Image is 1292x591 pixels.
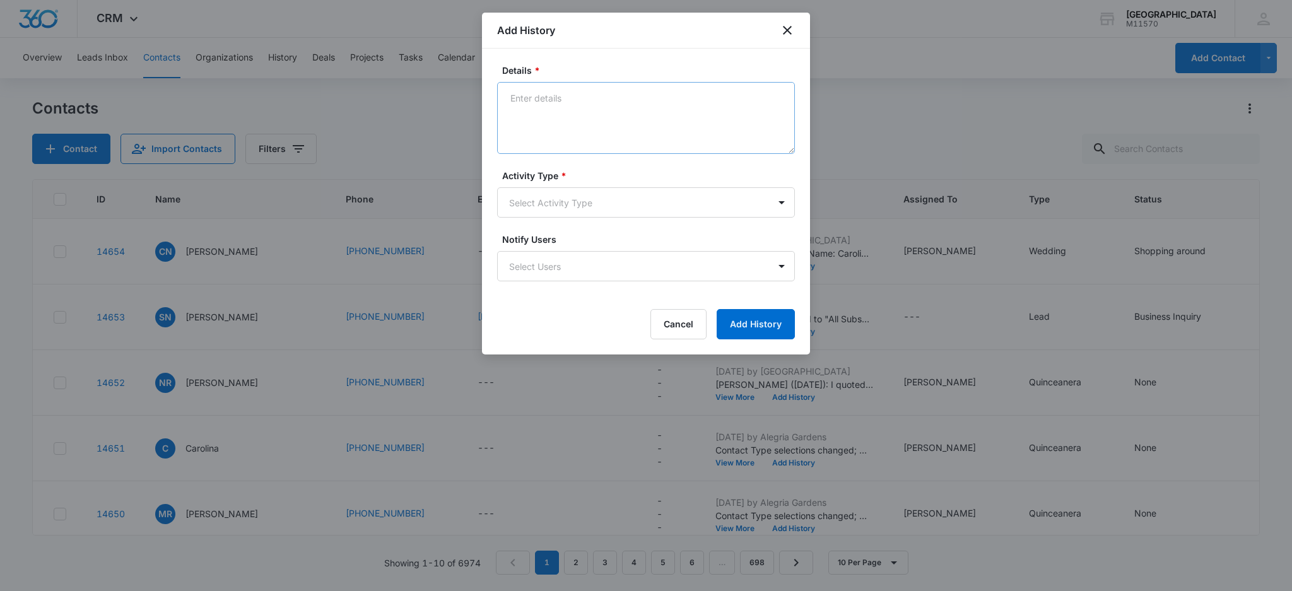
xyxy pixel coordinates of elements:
button: Cancel [650,309,707,339]
h1: Add History [497,23,555,38]
button: close [780,23,795,38]
label: Details [502,64,800,77]
label: Activity Type [502,169,800,182]
label: Notify Users [502,233,800,246]
button: Add History [717,309,795,339]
